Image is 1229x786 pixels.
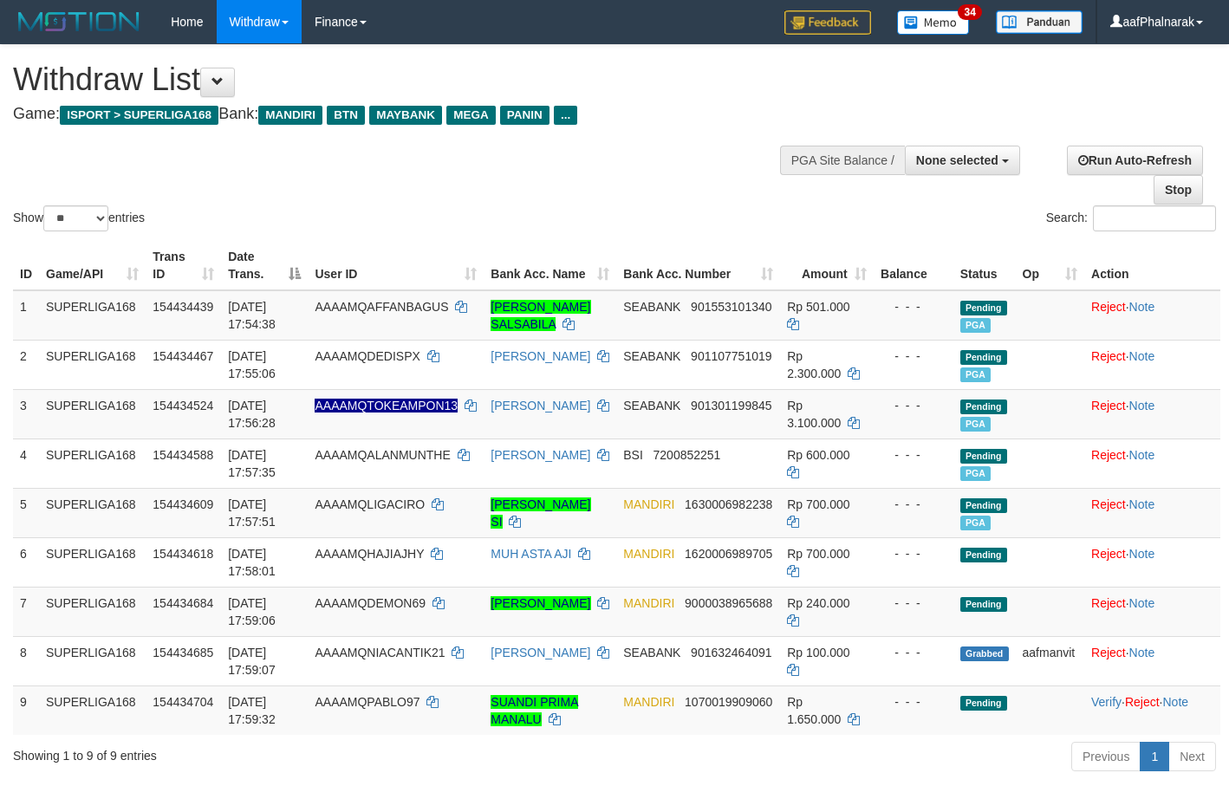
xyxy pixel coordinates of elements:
[13,106,802,123] h4: Game: Bank:
[315,399,458,412] span: Nama rekening ada tanda titik/strip, harap diedit
[960,646,1009,661] span: Grabbed
[1067,146,1203,175] a: Run Auto-Refresh
[623,547,674,561] span: MANDIRI
[953,241,1016,290] th: Status
[623,300,680,314] span: SEABANK
[881,594,946,612] div: - - -
[1084,685,1220,735] td: · ·
[153,547,213,561] span: 154434618
[685,497,772,511] span: Copy 1630006982238 to clipboard
[1091,596,1126,610] a: Reject
[958,4,981,20] span: 34
[13,241,39,290] th: ID
[616,241,780,290] th: Bank Acc. Number: activate to sort column ascending
[1129,547,1155,561] a: Note
[1091,695,1122,709] a: Verify
[623,349,680,363] span: SEABANK
[13,537,39,587] td: 6
[1129,596,1155,610] a: Note
[881,644,946,661] div: - - -
[308,241,484,290] th: User ID: activate to sort column ascending
[13,740,499,764] div: Showing 1 to 9 of 9 entries
[1084,587,1220,636] td: ·
[881,298,946,315] div: - - -
[315,547,424,561] span: AAAAMQHAJIAJHY
[315,448,450,462] span: AAAAMQALANMUNTHE
[1129,646,1155,659] a: Note
[39,636,146,685] td: SUPERLIGA168
[1129,349,1155,363] a: Note
[500,106,549,125] span: PANIN
[623,596,674,610] span: MANDIRI
[960,696,1007,711] span: Pending
[13,62,802,97] h1: Withdraw List
[1163,695,1189,709] a: Note
[315,497,425,511] span: AAAAMQLIGACIRO
[315,300,448,314] span: AAAAMQAFFANBAGUS
[43,205,108,231] select: Showentries
[13,205,145,231] label: Show entries
[881,545,946,562] div: - - -
[1091,646,1126,659] a: Reject
[228,646,276,677] span: [DATE] 17:59:07
[153,695,213,709] span: 154434704
[228,695,276,726] span: [DATE] 17:59:32
[13,290,39,341] td: 1
[228,399,276,430] span: [DATE] 17:56:28
[1084,241,1220,290] th: Action
[491,497,590,529] a: [PERSON_NAME] SI
[960,399,1007,414] span: Pending
[1084,290,1220,341] td: ·
[1129,300,1155,314] a: Note
[960,449,1007,464] span: Pending
[881,693,946,711] div: - - -
[787,596,849,610] span: Rp 240.000
[1046,205,1216,231] label: Search:
[1084,340,1220,389] td: ·
[1129,448,1155,462] a: Note
[1016,241,1085,290] th: Op: activate to sort column ascending
[221,241,308,290] th: Date Trans.: activate to sort column descending
[1084,438,1220,488] td: ·
[691,646,771,659] span: Copy 901632464091 to clipboard
[916,153,998,167] span: None selected
[39,340,146,389] td: SUPERLIGA168
[1129,497,1155,511] a: Note
[1084,636,1220,685] td: ·
[960,367,991,382] span: Marked by aafsengchandara
[787,695,841,726] span: Rp 1.650.000
[369,106,442,125] span: MAYBANK
[881,397,946,414] div: - - -
[960,301,1007,315] span: Pending
[623,695,674,709] span: MANDIRI
[491,399,590,412] a: [PERSON_NAME]
[685,596,772,610] span: Copy 9000038965688 to clipboard
[960,350,1007,365] span: Pending
[780,241,874,290] th: Amount: activate to sort column ascending
[1129,399,1155,412] a: Note
[1091,448,1126,462] a: Reject
[784,10,871,35] img: Feedback.jpg
[1154,175,1203,205] a: Stop
[787,300,849,314] span: Rp 501.000
[691,300,771,314] span: Copy 901553101340 to clipboard
[153,646,213,659] span: 154434685
[685,695,772,709] span: Copy 1070019909060 to clipboard
[960,498,1007,513] span: Pending
[960,548,1007,562] span: Pending
[39,389,146,438] td: SUPERLIGA168
[258,106,322,125] span: MANDIRI
[1091,399,1126,412] a: Reject
[787,448,849,462] span: Rp 600.000
[881,446,946,464] div: - - -
[153,300,213,314] span: 154434439
[153,399,213,412] span: 154434524
[491,448,590,462] a: [PERSON_NAME]
[484,241,616,290] th: Bank Acc. Name: activate to sort column ascending
[39,685,146,735] td: SUPERLIGA168
[228,349,276,380] span: [DATE] 17:55:06
[228,596,276,627] span: [DATE] 17:59:06
[1168,742,1216,771] a: Next
[623,646,680,659] span: SEABANK
[1093,205,1216,231] input: Search:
